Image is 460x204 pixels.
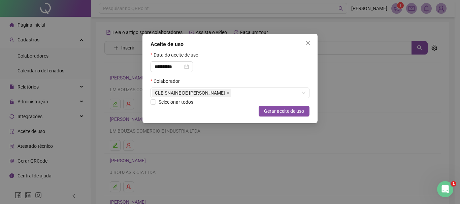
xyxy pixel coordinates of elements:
button: Gerar aceite de uso [259,106,309,116]
div: Aceite de uso [151,40,309,48]
span: close [226,91,230,95]
span: 1 [451,181,456,186]
span: CLEISNAINE DE [PERSON_NAME] [155,89,225,97]
span: Gerar aceite de uso [264,107,304,115]
iframe: Intercom live chat [437,181,453,197]
button: Close [303,38,314,48]
label: Colaborador [151,77,184,85]
span: Selecionar todos [159,99,193,105]
span: CLEISNAINE DE ANDRADE AGUIAR [152,89,231,97]
span: close [305,40,311,46]
label: Data do aceite de uso [151,51,203,59]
